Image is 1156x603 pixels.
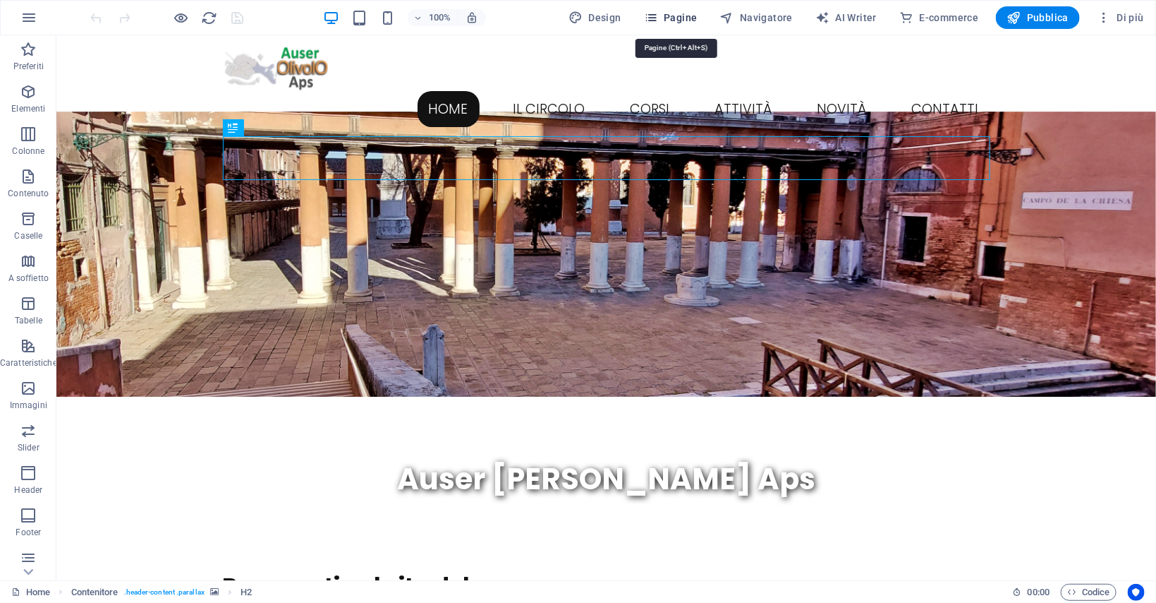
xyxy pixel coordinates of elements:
button: 100% [408,9,458,26]
span: Navigatore [720,11,793,25]
span: . header-content .parallax [124,584,205,601]
p: A soffietto [8,273,49,284]
h6: 100% [429,9,451,26]
span: Fai clic per selezionare. Doppio clic per modificare [241,584,252,601]
span: Codice [1067,584,1110,601]
p: Footer [16,527,42,538]
nav: breadcrumb [71,584,253,601]
span: AI Writer [815,11,877,25]
span: Fai clic per selezionare. Doppio clic per modificare [71,584,118,601]
p: Colonne [12,145,44,157]
button: E-commerce [894,6,984,29]
i: Questo elemento contiene uno sfondo [210,588,219,596]
span: 00 00 [1028,584,1049,601]
span: Di più [1097,11,1144,25]
span: Design [568,11,621,25]
button: Di più [1091,6,1150,29]
h6: Tempo sessione [1013,584,1050,601]
p: Slider [18,442,39,453]
span: E-commerce [899,11,978,25]
a: Fai clic per annullare la selezione. Doppio clic per aprire le pagine [11,584,50,601]
button: Pagine [638,6,703,29]
button: Clicca qui per lasciare la modalità di anteprima e continuare la modifica [173,9,190,26]
p: Tabelle [15,315,42,326]
div: Design (Ctrl+Alt+Y) [563,6,627,29]
button: reload [201,9,218,26]
span: : [1038,587,1040,597]
i: Quando ridimensioni, regola automaticamente il livello di zoom in modo che corrisponda al disposi... [466,11,478,24]
p: Caselle [14,230,42,241]
p: Elementi [11,103,45,114]
i: Ricarica la pagina [202,10,218,26]
span: Pagine [644,11,698,25]
button: Pubblica [996,6,1081,29]
p: Preferiti [13,61,44,72]
p: Header [15,484,43,496]
p: Contenuto [8,188,49,199]
button: Navigatore [714,6,798,29]
button: Usercentrics [1128,584,1145,601]
span: Pubblica [1007,11,1069,25]
p: Immagini [10,400,47,411]
button: AI Writer [810,6,882,29]
button: Design [563,6,627,29]
button: Codice [1061,584,1117,601]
